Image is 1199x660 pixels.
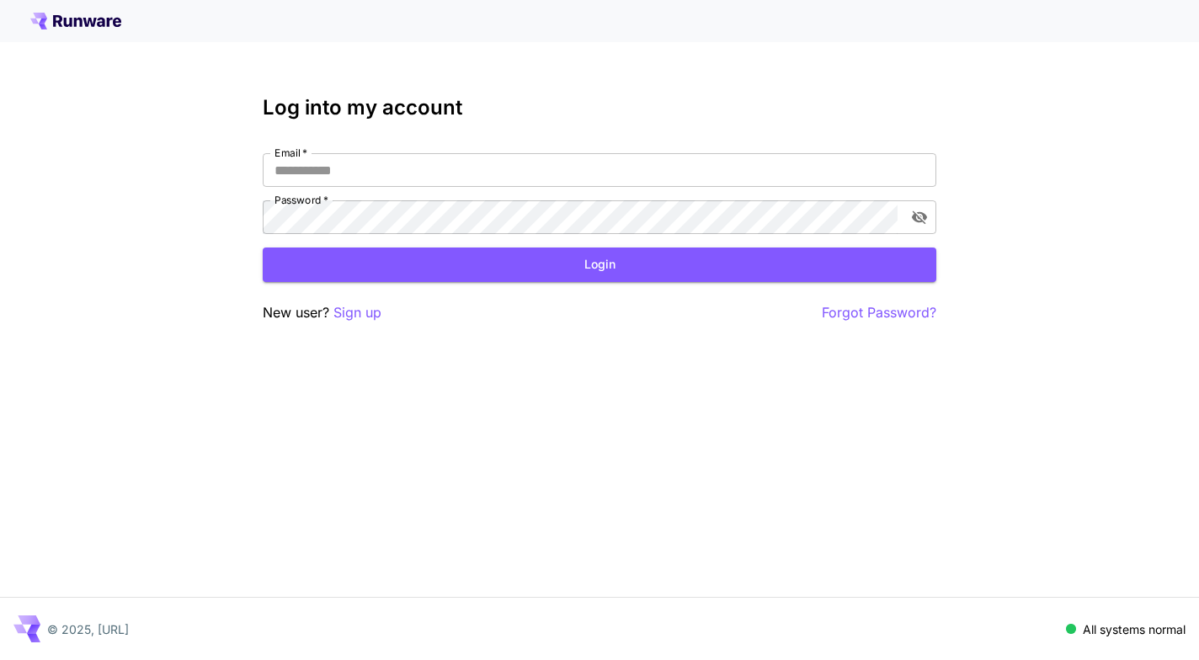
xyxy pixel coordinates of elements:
[263,302,381,323] p: New user?
[274,193,328,207] label: Password
[904,202,935,232] button: toggle password visibility
[274,146,307,160] label: Email
[333,302,381,323] button: Sign up
[47,620,129,638] p: © 2025, [URL]
[263,247,936,282] button: Login
[263,96,936,120] h3: Log into my account
[1083,620,1186,638] p: All systems normal
[822,302,936,323] button: Forgot Password?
